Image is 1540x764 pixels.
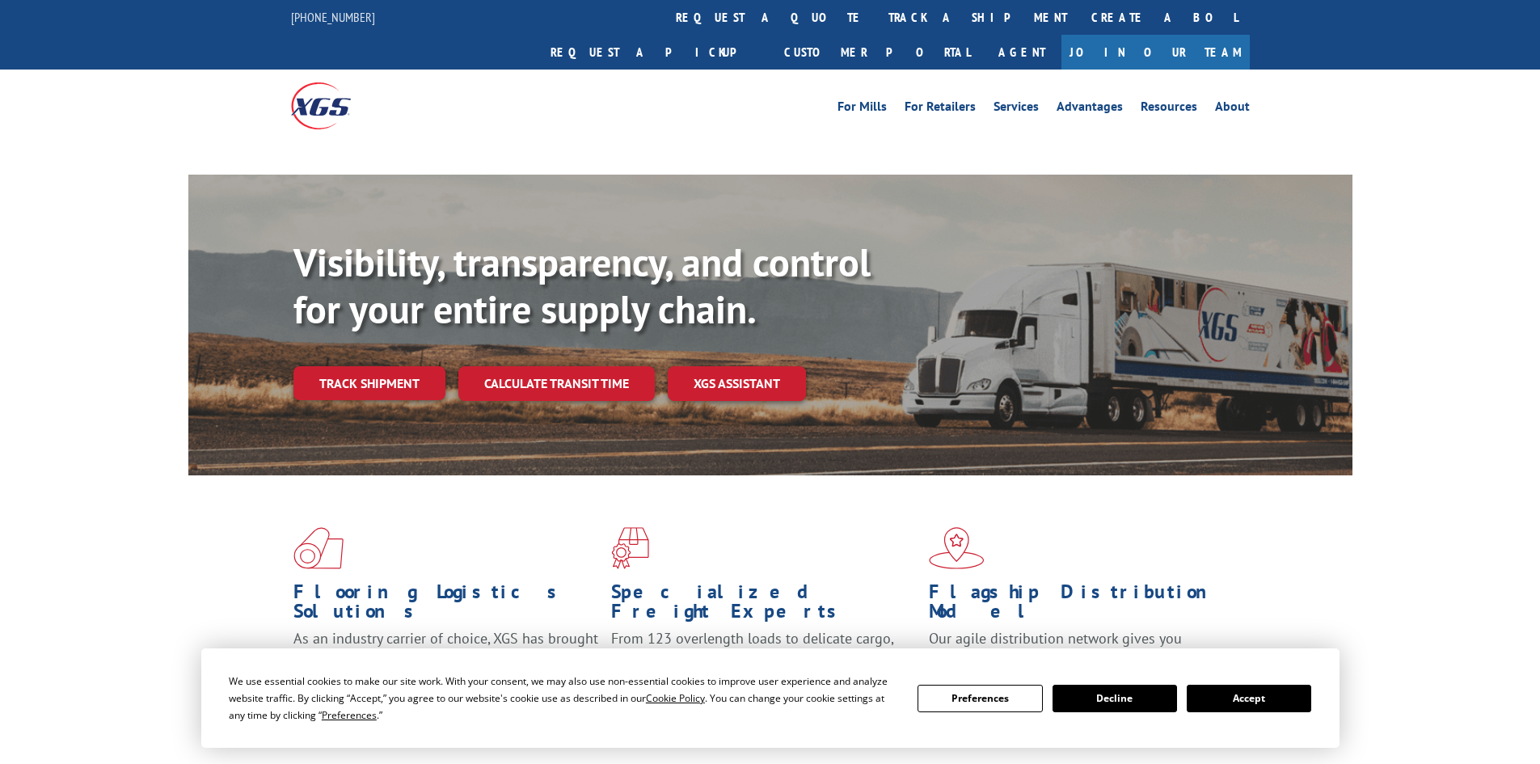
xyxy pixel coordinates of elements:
a: About [1215,100,1250,118]
h1: Specialized Freight Experts [611,582,917,629]
span: As an industry carrier of choice, XGS has brought innovation and dedication to flooring logistics... [293,629,598,686]
img: xgs-icon-flagship-distribution-model-red [929,527,985,569]
img: xgs-icon-focused-on-flooring-red [611,527,649,569]
a: Request a pickup [538,35,772,70]
button: Decline [1053,685,1177,712]
div: We use essential cookies to make our site work. With your consent, we may also use non-essential ... [229,673,898,724]
a: For Mills [838,100,887,118]
a: Calculate transit time [458,366,655,401]
a: Join Our Team [1061,35,1250,70]
p: From 123 overlength loads to delicate cargo, our experienced staff knows the best way to move you... [611,629,917,701]
a: For Retailers [905,100,976,118]
button: Accept [1187,685,1311,712]
a: Resources [1141,100,1197,118]
b: Visibility, transparency, and control for your entire supply chain. [293,237,871,334]
img: xgs-icon-total-supply-chain-intelligence-red [293,527,344,569]
span: Our agile distribution network gives you nationwide inventory management on demand. [929,629,1226,667]
div: Cookie Consent Prompt [201,648,1340,748]
span: Cookie Policy [646,691,705,705]
a: Track shipment [293,366,445,400]
h1: Flooring Logistics Solutions [293,582,599,629]
a: Services [994,100,1039,118]
h1: Flagship Distribution Model [929,582,1234,629]
a: XGS ASSISTANT [668,366,806,401]
span: Preferences [322,708,377,722]
button: Preferences [918,685,1042,712]
a: [PHONE_NUMBER] [291,9,375,25]
a: Customer Portal [772,35,982,70]
a: Agent [982,35,1061,70]
a: Advantages [1057,100,1123,118]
